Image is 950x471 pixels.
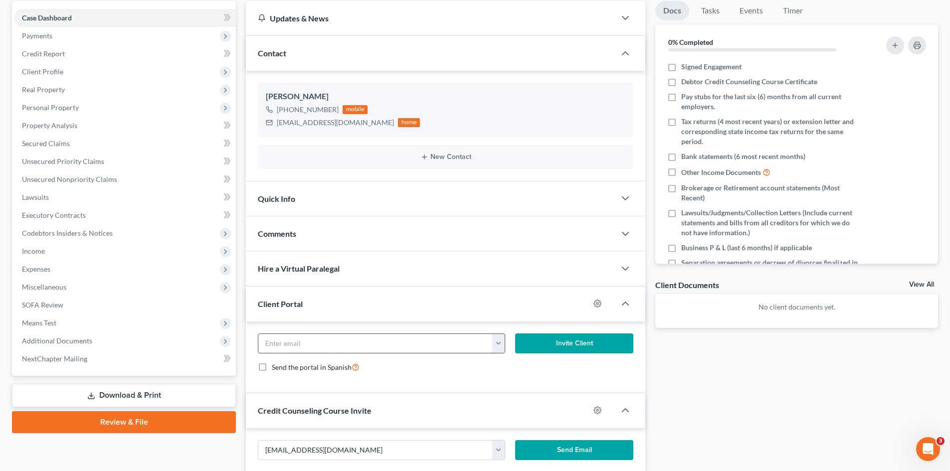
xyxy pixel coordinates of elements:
span: Tax returns (4 most recent years) or extension letter and corresponding state income tax returns ... [681,117,859,147]
strong: 0% Completed [668,38,713,46]
a: Download & Print [12,384,236,407]
span: Secured Claims [22,139,70,148]
span: Expenses [22,265,50,273]
span: Signed Engagement [681,62,742,72]
span: Real Property [22,85,65,94]
span: Debtor Credit Counseling Course Certificate [681,77,817,87]
span: Income [22,247,45,255]
span: Unsecured Nonpriority Claims [22,175,117,183]
a: Timer [775,1,811,20]
div: home [398,118,420,127]
span: Credit Report [22,49,65,58]
button: New Contact [266,153,625,161]
span: 3 [937,437,945,445]
p: No client documents yet. [663,302,930,312]
span: Pay stubs for the last six (6) months from all current employers. [681,92,859,112]
span: Brokerage or Retirement account statements (Most Recent) [681,183,859,203]
a: View All [909,281,934,288]
a: Docs [655,1,689,20]
span: Quick Info [258,194,295,203]
a: Case Dashboard [14,9,236,27]
input: Enter email [258,334,493,353]
button: Invite Client [515,333,634,353]
a: Review & File [12,411,236,433]
button: Send Email [515,440,634,460]
span: Contact [258,48,286,58]
span: SOFA Review [22,301,63,309]
span: Business P & L (last 6 months) if applicable [681,243,812,253]
span: Bank statements (6 most recent months) [681,152,805,161]
a: SOFA Review [14,296,236,314]
a: NextChapter Mailing [14,350,236,368]
a: Executory Contracts [14,206,236,224]
a: Lawsuits [14,188,236,206]
span: Comments [258,229,296,238]
a: Events [732,1,771,20]
span: Separation agreements or decrees of divorces finalized in the past 2 years [681,258,859,278]
span: Credit Counseling Course Invite [258,406,372,415]
div: [PHONE_NUMBER] [277,105,339,115]
span: Send the portal in Spanish [272,363,352,371]
span: Case Dashboard [22,13,72,22]
span: Personal Property [22,103,79,112]
span: Codebtors Insiders & Notices [22,229,113,237]
span: Property Analysis [22,121,77,130]
a: Secured Claims [14,135,236,153]
a: Property Analysis [14,117,236,135]
a: Tasks [693,1,728,20]
span: NextChapter Mailing [22,354,87,363]
span: Client Portal [258,299,303,309]
iframe: Intercom live chat [916,437,940,461]
a: Credit Report [14,45,236,63]
span: Payments [22,31,52,40]
span: Additional Documents [22,336,92,345]
span: Means Test [22,318,56,327]
span: Hire a Virtual Paralegal [258,264,340,273]
div: Client Documents [655,280,719,290]
div: [PERSON_NAME] [266,91,625,103]
span: Miscellaneous [22,283,66,291]
span: Lawsuits/Judgments/Collection Letters (Include current statements and bills from all creditors fo... [681,208,859,238]
span: Client Profile [22,67,63,76]
div: Updates & News [258,13,603,23]
span: Executory Contracts [22,211,86,219]
span: Lawsuits [22,193,49,201]
input: Enter email [258,441,493,460]
div: mobile [343,105,368,114]
a: Unsecured Priority Claims [14,153,236,170]
span: Unsecured Priority Claims [22,157,104,165]
div: [EMAIL_ADDRESS][DOMAIN_NAME] [277,118,394,128]
a: Unsecured Nonpriority Claims [14,170,236,188]
span: Other Income Documents [681,167,761,177]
